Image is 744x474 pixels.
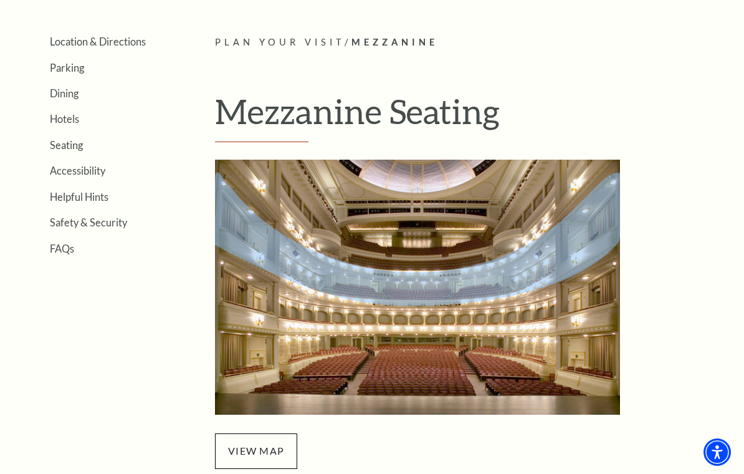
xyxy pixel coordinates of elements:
span: Plan Your Visit [215,37,345,47]
a: Mezzanine Seating - open in a new tab [215,278,620,293]
a: Seating [50,139,83,151]
p: / [215,35,732,51]
h1: Mezzanine Seating [215,91,732,142]
a: Hotels [50,113,79,125]
a: Parking [50,62,84,74]
span: view map [215,433,297,468]
a: Dining [50,87,79,99]
span: Mezzanine [351,37,438,47]
a: Safety & Security [50,216,127,228]
div: Accessibility Menu [703,438,731,466]
img: Mezzanine Seating [215,160,620,415]
a: FAQs [50,243,74,254]
a: Accessibility [50,165,105,177]
a: view map - open in a new tab [215,443,297,457]
a: Location & Directions [50,36,146,47]
a: Helpful Hints [50,191,108,203]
